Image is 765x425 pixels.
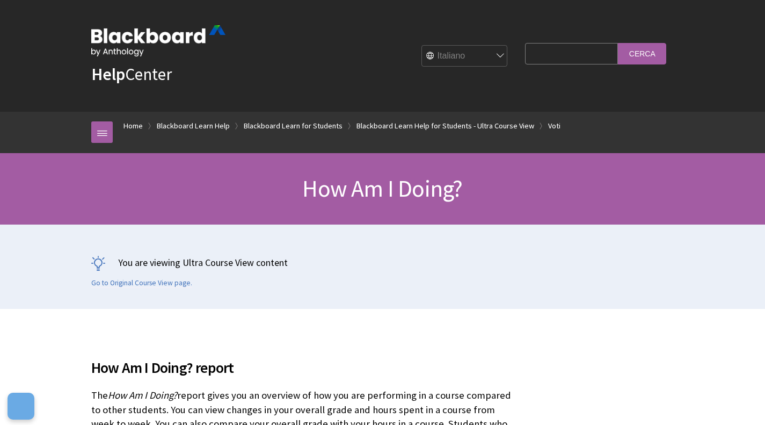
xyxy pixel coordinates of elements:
[108,389,177,401] span: How Am I Doing?
[91,25,225,56] img: Blackboard by Anthology
[157,119,230,133] a: Blackboard Learn Help
[548,119,560,133] a: Voti
[91,63,125,85] strong: Help
[91,278,192,288] a: Go to Original Course View page.
[618,43,666,64] input: Cerca
[8,393,34,420] button: Apri preferenze
[356,119,534,133] a: Blackboard Learn Help for Students - Ultra Course View
[244,119,343,133] a: Blackboard Learn for Students
[91,63,172,85] a: HelpCenter
[123,119,143,133] a: Home
[91,256,674,269] p: You are viewing Ultra Course View content
[302,174,462,203] span: How Am I Doing?
[422,46,508,67] select: Site Language Selector
[91,343,515,379] h2: How Am I Doing? report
